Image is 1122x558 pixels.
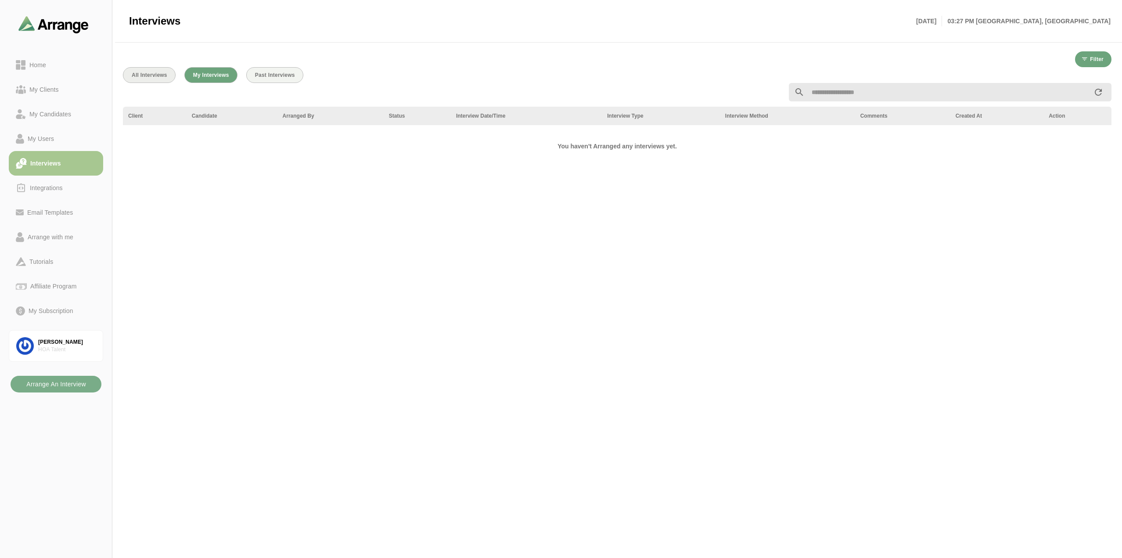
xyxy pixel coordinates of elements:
[9,151,103,176] a: Interviews
[26,256,57,267] div: Tutorials
[26,376,86,392] b: Arrange An Interview
[1075,51,1111,67] button: Filter
[123,67,176,83] button: All Interviews
[26,84,62,95] div: My Clients
[9,200,103,225] a: Email Templates
[26,60,50,70] div: Home
[246,67,303,83] button: Past Interviews
[24,232,77,242] div: Arrange with me
[389,112,446,120] div: Status
[9,225,103,249] a: Arrange with me
[916,16,942,26] p: [DATE]
[131,72,167,78] span: All Interviews
[24,207,76,218] div: Email Templates
[9,102,103,126] a: My Candidates
[9,249,103,274] a: Tutorials
[283,112,378,120] div: Arranged By
[9,330,103,362] a: [PERSON_NAME]HOA Talent
[725,112,850,120] div: Interview Method
[27,158,65,169] div: Interviews
[128,112,181,120] div: Client
[11,376,101,392] button: Arrange An Interview
[9,126,103,151] a: My Users
[860,112,945,120] div: Comments
[26,183,66,193] div: Integrations
[9,274,103,299] a: Affiliate Program
[18,16,89,33] img: arrangeai-name-small-logo.4d2b8aee.svg
[942,16,1111,26] p: 03:27 PM [GEOGRAPHIC_DATA], [GEOGRAPHIC_DATA]
[184,67,237,83] button: My Interviews
[24,133,58,144] div: My Users
[1093,87,1104,97] i: appended action
[27,281,80,292] div: Affiliate Program
[192,112,272,120] div: Candidate
[1049,112,1106,120] div: Action
[9,53,103,77] a: Home
[38,346,96,353] div: HOA Talent
[376,141,858,151] h2: You haven't Arranged any interviews yet.
[456,112,597,120] div: Interview Date/Time
[25,306,77,316] div: My Subscription
[956,112,1039,120] div: Created At
[1090,56,1104,62] span: Filter
[193,72,229,78] span: My Interviews
[255,72,295,78] span: Past Interviews
[38,338,96,346] div: [PERSON_NAME]
[9,176,103,200] a: Integrations
[26,109,75,119] div: My Candidates
[607,112,715,120] div: Interview Type
[9,299,103,323] a: My Subscription
[129,14,180,28] span: Interviews
[9,77,103,102] a: My Clients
